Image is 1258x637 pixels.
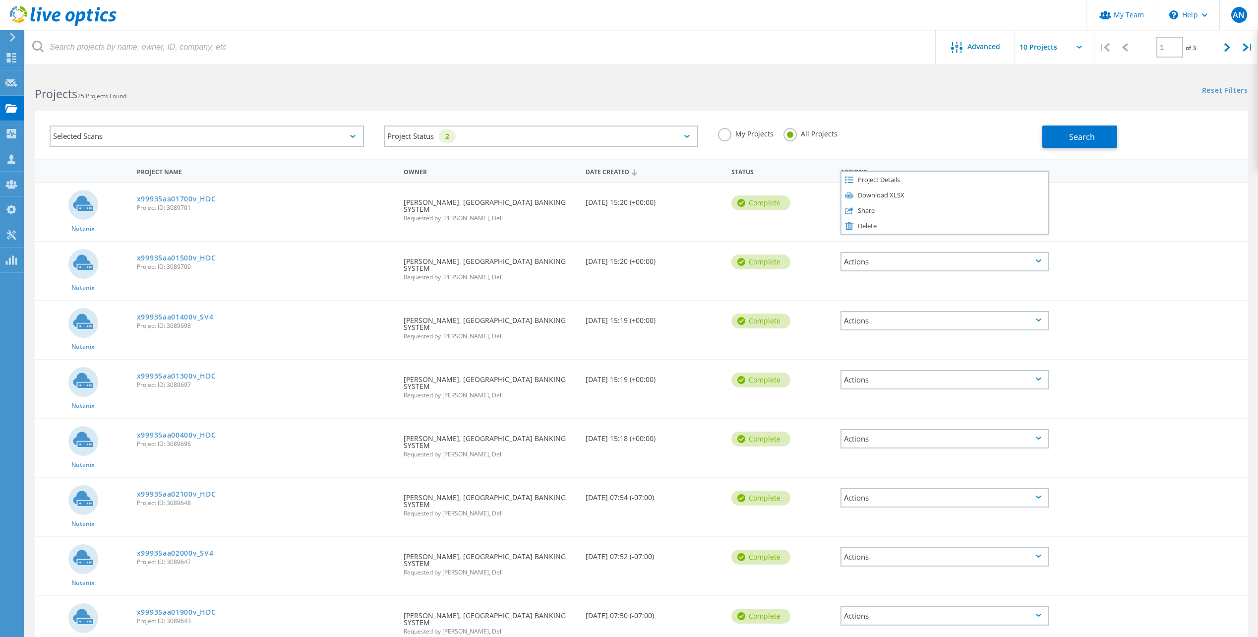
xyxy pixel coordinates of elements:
[137,609,216,616] a: x99935aa01900v_HDC
[840,488,1049,508] div: Actions
[137,382,394,388] span: Project ID: 3089697
[731,195,790,210] div: Complete
[137,559,394,565] span: Project ID: 3089647
[731,314,790,328] div: Complete
[384,126,698,147] div: Project Status
[841,188,1048,203] div: Download XLSX
[836,162,1054,180] div: Actions
[137,195,216,202] a: x99935aa01700v_HDC
[1069,131,1095,142] span: Search
[137,432,216,439] a: x99935aa00400v_HDC
[1238,30,1258,65] div: |
[399,419,581,467] div: [PERSON_NAME], [GEOGRAPHIC_DATA] BANKING SYSTEM
[50,126,364,147] div: Selected Scans
[137,323,394,329] span: Project ID: 3089698
[399,183,581,231] div: [PERSON_NAME], [GEOGRAPHIC_DATA] BANKING SYSTEM
[841,172,1048,188] div: Project Details
[399,301,581,349] div: [PERSON_NAME], [GEOGRAPHIC_DATA] BANKING SYSTEM
[841,218,1048,234] div: Delete
[137,491,216,498] a: x99935aa02100v_HDC
[25,30,936,64] input: Search projects by name, owner, ID, company, etc
[731,255,790,269] div: Complete
[967,43,1000,50] span: Advanced
[581,301,726,334] div: [DATE] 15:19 (+00:00)
[731,550,790,565] div: Complete
[10,21,117,28] a: Live Optics Dashboard
[1094,30,1115,65] div: |
[132,162,399,180] div: Project Name
[581,360,726,393] div: [DATE] 15:19 (+00:00)
[840,547,1049,567] div: Actions
[137,441,394,447] span: Project ID: 3089696
[404,570,576,575] span: Requested by [PERSON_NAME], Dell
[1042,126,1117,148] button: Search
[137,255,216,261] a: x99935aa01500v_HDC
[137,618,394,624] span: Project ID: 3089643
[399,478,581,526] div: [PERSON_NAME], [GEOGRAPHIC_DATA] BANKING SYSTEM
[137,500,394,506] span: Project ID: 3089648
[137,314,214,320] a: x99935aa01400v_SV4
[399,162,581,180] div: Owner
[137,264,394,270] span: Project ID: 3089700
[71,285,95,291] span: Nutanix
[840,606,1049,626] div: Actions
[731,491,790,506] div: Complete
[581,537,726,570] div: [DATE] 07:52 (-07:00)
[71,226,95,232] span: Nutanix
[404,274,576,280] span: Requested by [PERSON_NAME], Dell
[1233,11,1245,19] span: AN
[137,205,394,211] span: Project ID: 3089701
[581,596,726,629] div: [DATE] 07:50 (-07:00)
[840,370,1049,389] div: Actions
[783,128,838,137] label: All Projects
[581,478,726,511] div: [DATE] 07:54 (-07:00)
[137,373,216,380] a: x99935aa01300v_HDC
[726,162,836,180] div: Status
[71,344,95,350] span: Nutanix
[404,510,576,516] span: Requested by [PERSON_NAME], Dell
[581,242,726,275] div: [DATE] 15:20 (+00:00)
[137,550,214,557] a: x99935aa02000v_SV4
[1169,10,1178,19] svg: \n
[840,429,1049,448] div: Actions
[77,92,126,100] span: 25 Projects Found
[404,629,576,635] span: Requested by [PERSON_NAME], Dell
[581,419,726,452] div: [DATE] 15:18 (+00:00)
[71,580,95,586] span: Nutanix
[404,451,576,457] span: Requested by [PERSON_NAME], Dell
[581,183,726,216] div: [DATE] 15:20 (+00:00)
[581,162,726,181] div: Date Created
[71,462,95,468] span: Nutanix
[399,242,581,290] div: [PERSON_NAME], [GEOGRAPHIC_DATA] BANKING SYSTEM
[399,360,581,408] div: [PERSON_NAME], [GEOGRAPHIC_DATA] BANKING SYSTEM
[404,392,576,398] span: Requested by [PERSON_NAME], Dell
[731,373,790,387] div: Complete
[404,333,576,339] span: Requested by [PERSON_NAME], Dell
[399,537,581,585] div: [PERSON_NAME], [GEOGRAPHIC_DATA] BANKING SYSTEM
[731,609,790,624] div: Complete
[439,129,456,143] div: 2
[35,86,77,102] b: Projects
[731,432,790,446] div: Complete
[71,521,95,527] span: Nutanix
[718,128,774,137] label: My Projects
[841,203,1048,218] div: Share
[404,215,576,221] span: Requested by [PERSON_NAME], Dell
[71,403,95,409] span: Nutanix
[1186,44,1196,52] span: of 3
[840,252,1049,271] div: Actions
[840,311,1049,330] div: Actions
[1202,87,1248,95] a: Reset Filters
